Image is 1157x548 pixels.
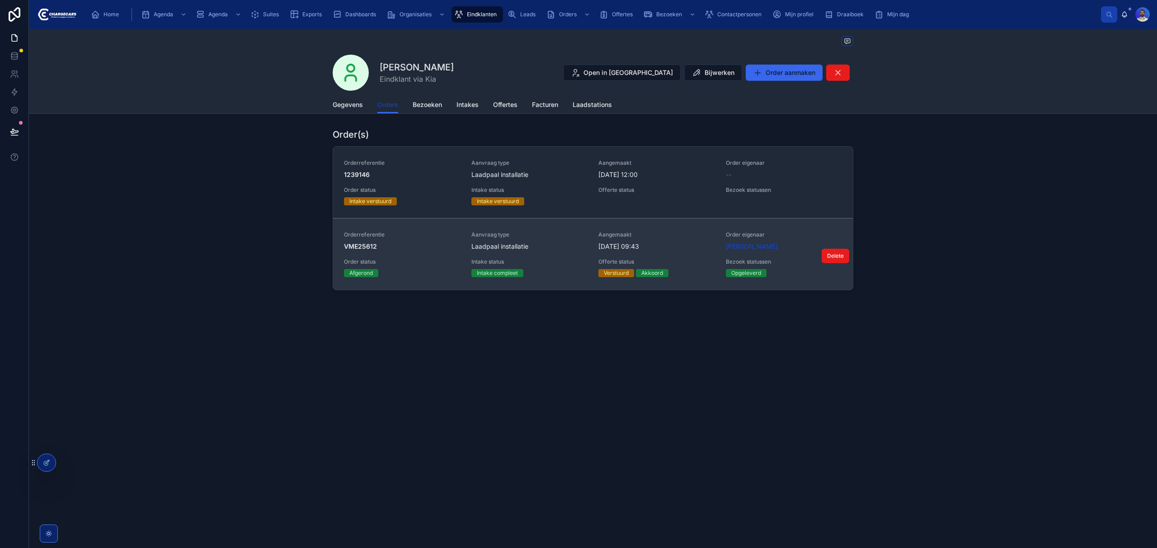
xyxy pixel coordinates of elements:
[471,231,588,238] span: Aanvraag type
[138,6,191,23] a: Agenda
[563,65,681,81] button: Open in [GEOGRAPHIC_DATA]
[471,159,588,167] span: Aanvraag type
[477,197,519,205] div: Intake verstuurd
[344,231,461,238] span: Orderreferentie
[456,100,479,109] span: Intakes
[505,6,542,23] a: Leads
[702,6,768,23] a: Contactpersonen
[726,186,842,194] span: Bezoek statussen
[726,170,731,179] span: --
[384,6,450,23] a: Organisaties
[532,97,558,115] a: Facturen
[656,11,682,18] span: Bezoeken
[520,11,536,18] span: Leads
[887,11,909,18] span: Mijn dag
[726,242,778,251] a: [PERSON_NAME]
[413,97,442,115] a: Bezoeken
[380,74,454,84] span: Eindklant via Kia
[333,97,363,115] a: Gegevens
[604,269,629,277] div: Verstuurd
[559,11,577,18] span: Orders
[726,159,842,167] span: Order eigenaar
[452,6,503,23] a: Eindklanten
[598,170,715,179] span: [DATE] 12:00
[598,258,715,265] span: Offerte status
[573,100,612,109] span: Laadstations
[263,11,279,18] span: Suites
[544,6,595,23] a: Orders
[208,11,228,18] span: Agenda
[333,147,853,218] a: Orderreferentie1239146Aanvraag typeLaadpaal installatieAangemaakt[DATE] 12:00Order eigenaar--Orde...
[248,6,285,23] a: Suites
[377,97,398,114] a: Orders
[471,258,588,265] span: Intake status
[344,171,370,178] strong: 1239146
[344,159,461,167] span: Orderreferentie
[598,231,715,238] span: Aangemaakt
[746,65,823,81] button: Order aanmaken
[493,97,517,115] a: Offertes
[872,6,915,23] a: Mijn dag
[583,68,673,77] span: Open in [GEOGRAPHIC_DATA]
[597,6,639,23] a: Offertes
[333,218,853,290] a: OrderreferentieVME25612Aanvraag typeLaadpaal installatieAangemaakt[DATE] 09:43Order eigenaar[PERS...
[837,11,864,18] span: Draaiboek
[344,186,461,194] span: Order status
[598,242,715,251] span: [DATE] 09:43
[726,231,842,238] span: Order eigenaar
[684,65,742,81] button: Bijwerken
[766,68,815,77] span: Order aanmaken
[598,186,715,194] span: Offerte status
[822,249,849,263] button: Delete
[598,159,715,167] span: Aangemaakt
[377,100,398,109] span: Orders
[84,5,1101,24] div: scrollable content
[573,97,612,115] a: Laadstations
[36,7,76,22] img: App logo
[471,242,528,251] span: Laadpaal installatie
[345,11,376,18] span: Dashboards
[471,170,528,179] span: Laadpaal installatie
[726,258,842,265] span: Bezoek statussen
[344,242,377,250] strong: VME25612
[641,269,663,277] div: Akkoord
[477,269,518,277] div: Intake compleet
[705,68,734,77] span: Bijwerken
[532,100,558,109] span: Facturen
[287,6,328,23] a: Exports
[467,11,497,18] span: Eindklanten
[456,97,479,115] a: Intakes
[103,11,119,18] span: Home
[400,11,432,18] span: Organisaties
[333,128,369,141] h1: Order(s)
[349,197,391,205] div: Intake verstuurd
[413,100,442,109] span: Bezoeken
[330,6,382,23] a: Dashboards
[770,6,820,23] a: Mijn profiel
[88,6,125,23] a: Home
[380,61,454,74] h1: [PERSON_NAME]
[822,6,870,23] a: Draaiboek
[193,6,246,23] a: Agenda
[349,269,373,277] div: Afgerond
[493,100,517,109] span: Offertes
[333,100,363,109] span: Gegevens
[471,186,588,194] span: Intake status
[344,258,461,265] span: Order status
[641,6,700,23] a: Bezoeken
[731,269,761,277] div: Opgeleverd
[302,11,322,18] span: Exports
[612,11,633,18] span: Offertes
[154,11,173,18] span: Agenda
[827,252,844,260] span: Delete
[717,11,762,18] span: Contactpersonen
[785,11,814,18] span: Mijn profiel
